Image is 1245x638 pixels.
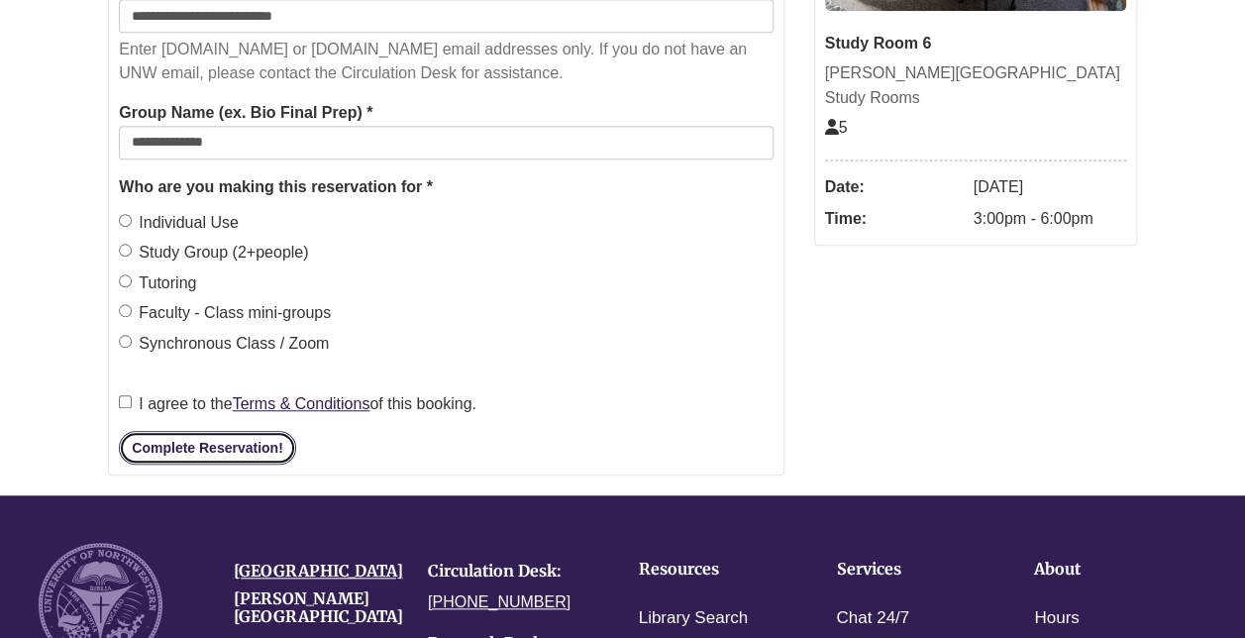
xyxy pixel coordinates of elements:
label: Individual Use [119,210,239,236]
a: Terms & Conditions [233,395,370,412]
input: Tutoring [119,274,132,287]
p: Enter [DOMAIN_NAME] or [DOMAIN_NAME] email addresses only. If you do not have an UNW email, pleas... [119,38,773,85]
label: Group Name (ex. Bio Final Prep) * [119,100,372,126]
dd: [DATE] [974,171,1126,203]
a: Hours [1034,604,1079,633]
h4: About [1034,561,1171,579]
dt: Date: [825,171,964,203]
div: [PERSON_NAME][GEOGRAPHIC_DATA] Study Rooms [825,60,1126,111]
a: [GEOGRAPHIC_DATA] [234,561,403,581]
h4: Resources [639,561,776,579]
label: Tutoring [119,270,196,296]
h4: Services [836,561,973,579]
button: Complete Reservation! [119,431,295,465]
div: Study Room 6 [825,31,1126,56]
legend: Who are you making this reservation for * [119,174,773,200]
label: Faculty - Class mini-groups [119,300,331,326]
dt: Time: [825,203,964,235]
span: The capacity of this space [825,119,848,136]
label: Study Group (2+people) [119,240,308,266]
dd: 3:00pm - 6:00pm [974,203,1126,235]
input: Study Group (2+people) [119,244,132,257]
input: I agree to theTerms & Conditionsof this booking. [119,395,132,408]
input: Synchronous Class / Zoom [119,335,132,348]
input: Faculty - Class mini-groups [119,304,132,317]
a: Chat 24/7 [836,604,909,633]
a: [PHONE_NUMBER] [428,593,571,610]
input: Individual Use [119,214,132,227]
h4: [PERSON_NAME][GEOGRAPHIC_DATA] [234,590,399,625]
a: Library Search [639,604,749,633]
h4: Circulation Desk: [428,563,593,581]
label: Synchronous Class / Zoom [119,331,329,357]
label: I agree to the of this booking. [119,391,476,417]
